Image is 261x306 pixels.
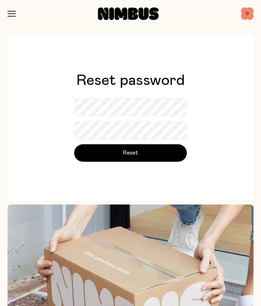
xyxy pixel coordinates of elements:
h1: Reset password [76,73,185,88]
button: Reset [74,144,187,162]
span: Reset [123,149,138,157]
button: 0 [241,7,253,20]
